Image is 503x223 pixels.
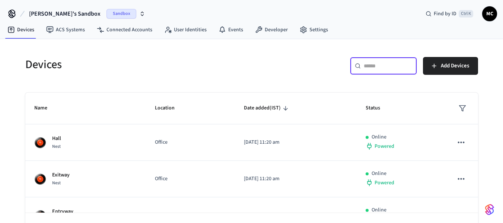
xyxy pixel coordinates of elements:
[482,6,497,21] button: MC
[244,175,347,183] p: [DATE] 11:20 am
[52,180,61,186] span: Nest
[34,137,46,149] img: nest_learning_thermostat
[372,206,386,214] p: Online
[52,171,70,179] p: Exitway
[420,7,479,20] div: Find by IDCtrl K
[372,170,386,178] p: Online
[25,57,247,72] h5: Devices
[91,23,158,36] a: Connected Accounts
[29,9,101,18] span: [PERSON_NAME]'s Sandbox
[434,10,456,17] span: Find by ID
[372,133,386,141] p: Online
[52,208,73,216] p: Entryway
[249,23,294,36] a: Developer
[52,135,61,143] p: Hall
[158,23,213,36] a: User Identities
[155,211,226,219] p: Office
[441,61,469,71] span: Add Devices
[155,175,226,183] p: Office
[423,57,478,75] button: Add Devices
[244,138,347,146] p: [DATE] 11:20 am
[244,211,347,219] p: [DATE] 11:20 am
[106,9,136,19] span: Sandbox
[459,10,473,17] span: Ctrl K
[34,102,57,114] span: Name
[34,210,46,222] img: nest_learning_thermostat
[213,23,249,36] a: Events
[366,102,390,114] span: Status
[155,138,226,146] p: Office
[375,143,394,150] span: Powered
[294,23,334,36] a: Settings
[40,23,91,36] a: ACS Systems
[34,173,46,185] img: nest_learning_thermostat
[483,7,496,20] span: MC
[1,23,40,36] a: Devices
[244,102,290,114] span: Date added(IST)
[375,179,394,187] span: Powered
[155,102,184,114] span: Location
[485,204,494,216] img: SeamLogoGradient.69752ec5.svg
[52,143,61,150] span: Nest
